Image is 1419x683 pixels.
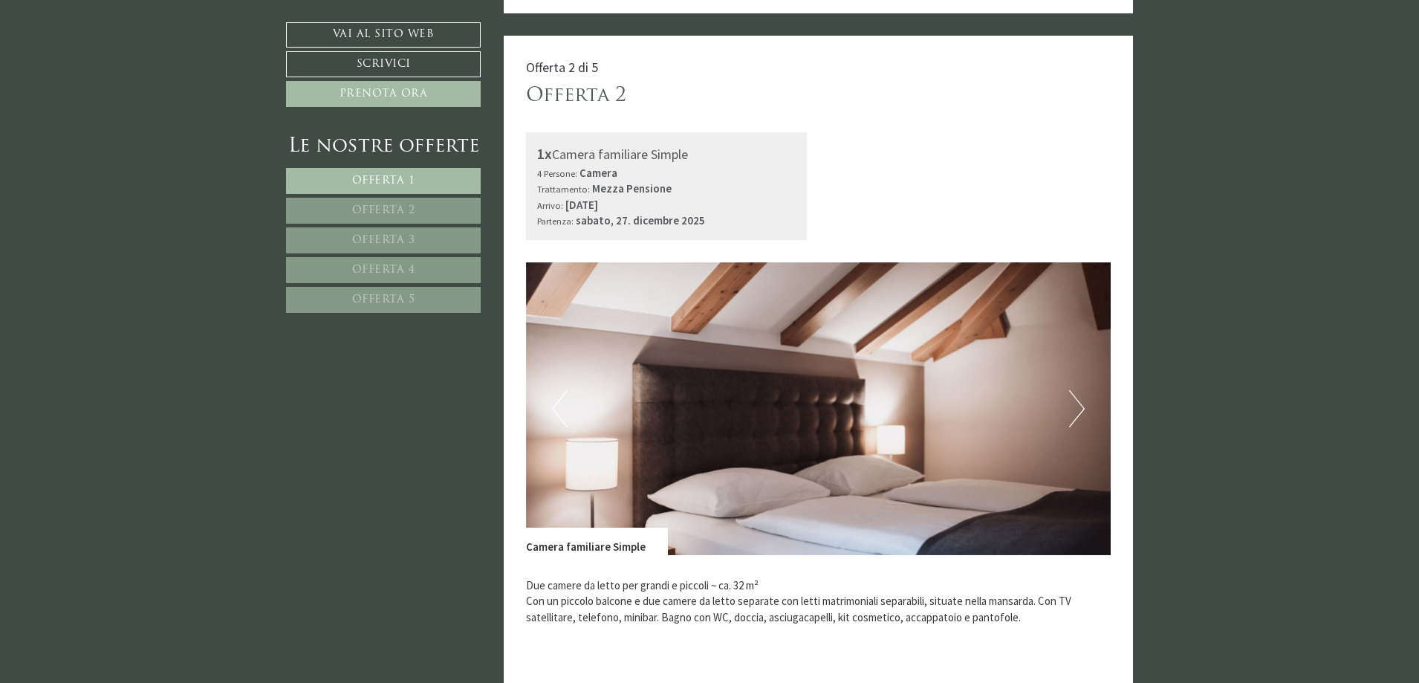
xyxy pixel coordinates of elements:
[526,262,1111,555] img: image
[22,69,197,79] small: 13:08
[537,215,574,227] small: Partenza:
[286,51,481,77] a: Scrivici
[22,42,197,54] div: Montis – Active Nature Spa
[352,175,415,187] span: Offerta 1
[537,183,590,195] small: Trattamento:
[504,392,586,418] button: Invia
[352,265,415,276] span: Offerta 4
[352,294,415,305] span: Offerta 5
[526,577,1111,625] p: Due camere da letto per grandi e piccoli ~ ca. 32 m² Con un piccolo balcone e due camere da letto...
[352,235,415,246] span: Offerta 3
[526,82,626,110] div: Offerta 2
[537,144,552,163] b: 1x
[526,59,598,76] span: Offerta 2 di 5
[286,133,481,161] div: Le nostre offerte
[264,11,322,35] div: giovedì
[592,181,672,195] b: Mezza Pensione
[352,205,415,216] span: Offerta 2
[565,198,598,212] b: [DATE]
[576,213,705,227] b: sabato, 27. dicembre 2025
[579,166,617,180] b: Camera
[286,81,481,107] a: Prenota ora
[537,199,563,211] small: Arrivo:
[11,39,204,82] div: Buon giorno, come possiamo aiutarla?
[1069,390,1085,427] button: Next
[537,143,796,165] div: Camera familiare Simple
[552,390,568,427] button: Previous
[286,22,481,48] a: Vai al sito web
[526,528,668,554] div: Camera familiare Simple
[537,167,577,179] small: 4 Persone:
